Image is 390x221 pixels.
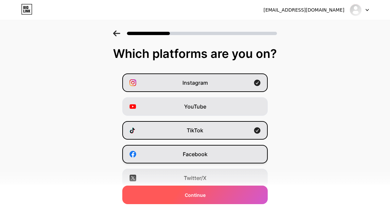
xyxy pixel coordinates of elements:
[183,150,208,158] span: Facebook
[184,103,206,111] span: YouTube
[7,47,383,60] div: Which platforms are you on?
[184,174,207,182] span: Twitter/X
[349,4,362,16] img: Fanir Neves
[187,126,203,134] span: TikTok
[185,192,206,199] span: Continue
[182,79,208,87] span: Instagram
[263,7,344,14] div: [EMAIL_ADDRESS][DOMAIN_NAME]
